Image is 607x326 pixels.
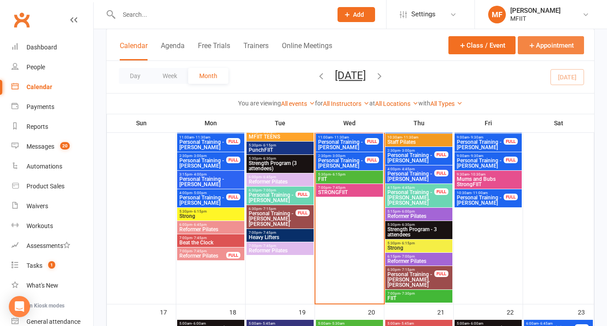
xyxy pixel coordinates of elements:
[179,253,227,259] span: Reformer Pilates
[387,259,451,264] span: Reformer Pilates
[400,322,414,326] span: - 5:45am
[365,157,379,163] div: FULL
[176,114,246,132] th: Mon
[488,6,506,23] div: MF
[387,171,435,182] span: Personal Training - [PERSON_NAME]
[504,138,518,145] div: FULL
[248,147,312,153] span: PunchFIIT
[387,167,435,171] span: 4:00pm
[387,268,435,272] span: 6:30pm
[418,100,430,107] strong: with
[27,242,70,249] div: Assessments
[192,210,207,214] span: - 6:15pm
[331,172,345,176] span: - 6:15pm
[539,322,553,326] span: - 6:45am
[27,83,52,90] div: Calendar
[192,154,207,158] span: - 3:00pm
[402,135,418,139] span: - 11:30am
[27,44,57,51] div: Dashboard
[120,41,148,60] button: Calendar
[434,270,448,277] div: FULL
[179,158,227,169] span: Personal Training - [PERSON_NAME]
[281,100,315,107] a: All events
[400,268,415,272] span: - 7:15pm
[523,114,594,132] th: Sat
[504,157,518,163] div: FULL
[27,202,48,210] div: Waivers
[261,322,275,326] span: - 5:45am
[11,256,93,276] a: Tasks 1
[387,255,451,259] span: 6:15pm
[27,262,42,269] div: Tasks
[179,240,243,245] span: Beat the Clock
[387,296,451,301] span: FIIT
[318,135,365,139] span: 11:00am
[375,100,418,107] a: All Locations
[27,143,54,150] div: Messages
[282,41,332,60] button: Online Meetings
[578,304,594,319] div: 23
[469,154,483,158] span: - 9:30am
[246,114,315,132] th: Tue
[400,241,415,245] span: - 6:15pm
[518,36,584,54] button: Appointment
[248,322,312,326] span: 5:00am
[368,304,384,319] div: 20
[192,322,206,326] span: - 6:00am
[318,158,365,169] span: Personal Training - [PERSON_NAME]
[434,170,448,176] div: FULL
[198,41,230,60] button: Free Trials
[248,161,312,171] span: Strength Program (3 attendees)
[365,138,379,145] div: FULL
[119,68,152,84] button: Day
[400,186,415,190] span: - 4:45pm
[179,236,243,240] span: 7:00pm
[507,304,523,319] div: 22
[179,176,243,187] span: Personal Training - [PERSON_NAME]
[152,68,188,84] button: Week
[456,195,504,206] span: Personal Training - [PERSON_NAME]
[335,69,366,82] button: [DATE]
[179,214,243,219] span: Strong
[11,137,93,157] a: Messages 20
[27,163,62,170] div: Automations
[456,322,520,326] span: 5:00am
[456,135,504,139] span: 9:00am
[330,322,345,326] span: - 5:30am
[262,157,276,161] span: - 6:30pm
[338,7,375,22] button: Add
[387,186,435,190] span: 4:15pm
[387,214,451,219] span: Reformer Pilates
[11,117,93,137] a: Reports
[11,77,93,97] a: Calendar
[331,154,345,158] span: - 3:00pm
[384,114,454,132] th: Thu
[262,231,276,235] span: - 7:45pm
[11,9,33,31] a: Clubworx
[248,211,296,227] span: Personal Training - [PERSON_NAME], [PERSON_NAME]
[526,322,575,326] span: 6:00am
[456,154,504,158] span: 9:00am
[469,172,486,176] span: - 10:30am
[179,322,243,326] span: 5:00am
[469,322,483,326] span: - 6:00am
[248,244,312,248] span: 7:00pm
[248,188,296,192] span: 6:30pm
[387,241,451,245] span: 5:30pm
[27,282,58,289] div: What's New
[387,322,451,326] span: 5:00am
[400,292,415,296] span: - 7:30pm
[456,176,520,187] span: Mums and Bubs StrongFIIT
[318,154,365,158] span: 2:30pm
[248,248,312,253] span: Reformer Pilates
[387,139,451,145] span: Staff Pilates
[262,188,276,192] span: - 7:00pm
[469,135,483,139] span: - 9:30am
[11,157,93,176] a: Automations
[248,143,312,147] span: 5:30pm
[456,191,504,195] span: 10:30am
[448,36,516,54] button: Class / Event
[179,135,227,139] span: 11:00am
[27,123,48,130] div: Reports
[107,114,176,132] th: Sun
